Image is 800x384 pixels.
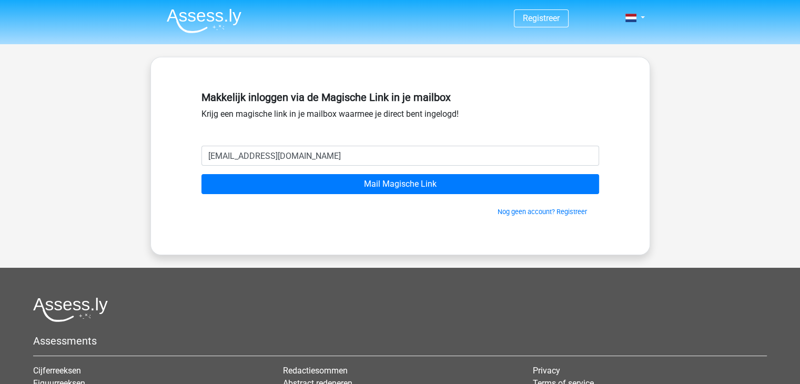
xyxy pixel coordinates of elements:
a: Privacy [533,366,560,376]
a: Redactiesommen [283,366,348,376]
input: Mail Magische Link [201,174,599,194]
img: Assessly [167,8,241,33]
h5: Assessments [33,335,767,347]
a: Cijferreeksen [33,366,81,376]
img: Assessly logo [33,297,108,322]
a: Registreer [523,13,560,23]
div: Krijg een magische link in je mailbox waarmee je direct bent ingelogd! [201,87,599,146]
input: Email [201,146,599,166]
h5: Makkelijk inloggen via de Magische Link in je mailbox [201,91,599,104]
a: Nog geen account? Registreer [498,208,587,216]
